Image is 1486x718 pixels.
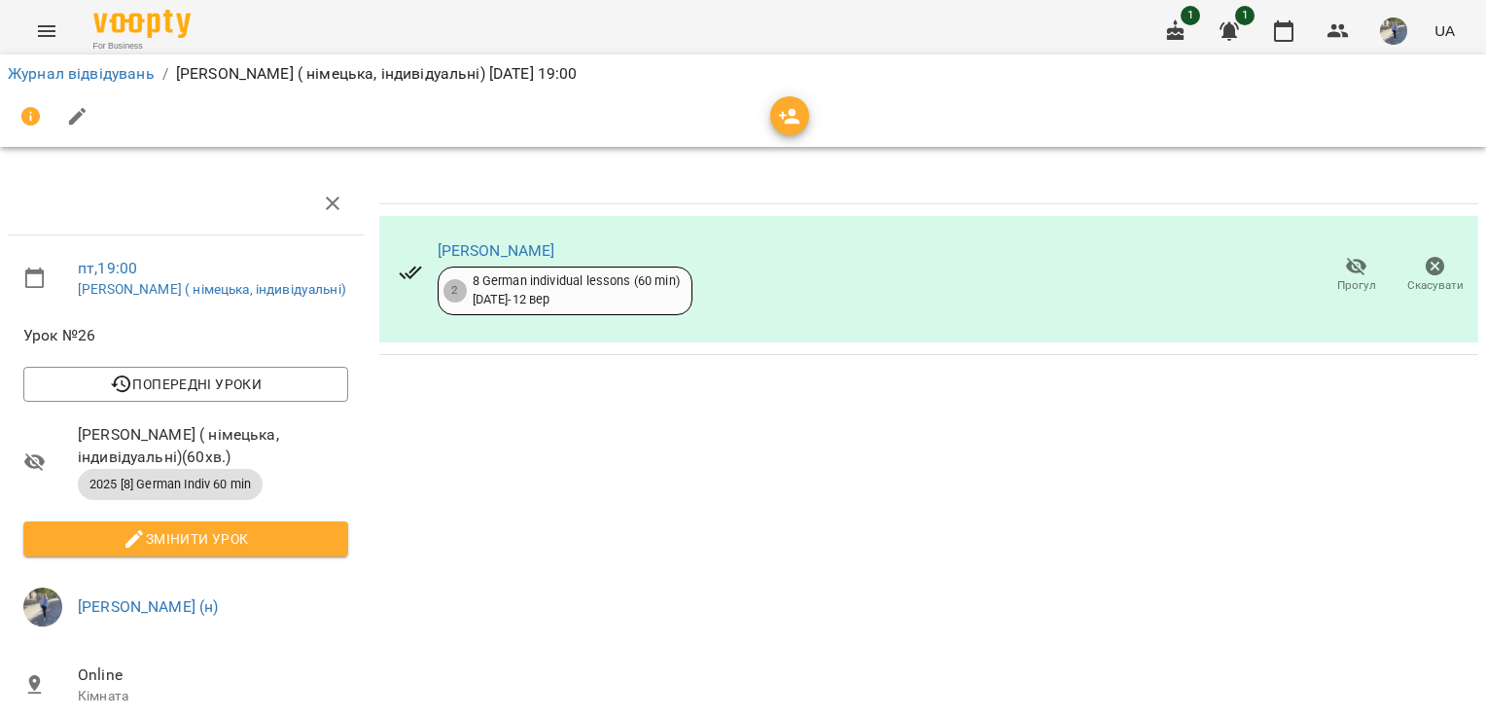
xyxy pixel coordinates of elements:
[438,241,555,260] a: [PERSON_NAME]
[78,476,263,493] span: 2025 [8] German Indiv 60 min
[1434,20,1455,41] span: UA
[23,8,70,54] button: Menu
[23,588,62,627] img: 9057b12b0e3b5674d2908fc1e5c3d556.jpg
[1380,18,1407,45] img: 9057b12b0e3b5674d2908fc1e5c3d556.jpg
[23,521,348,556] button: Змінити урок
[39,527,333,551] span: Змінити урок
[1235,6,1255,25] span: 1
[78,259,137,277] a: пт , 19:00
[78,597,219,616] a: [PERSON_NAME] (н)
[78,664,348,687] span: Online
[1427,13,1463,49] button: UA
[1337,277,1376,294] span: Прогул
[23,324,348,347] span: Урок №26
[1396,248,1474,303] button: Скасувати
[23,367,348,402] button: Попередні уроки
[93,40,191,53] span: For Business
[176,62,578,86] p: [PERSON_NAME] ( німецька, індивідуальні) [DATE] 19:00
[39,373,333,396] span: Попередні уроки
[1181,6,1200,25] span: 1
[93,10,191,38] img: Voopty Logo
[162,62,168,86] li: /
[78,281,346,297] a: [PERSON_NAME] ( німецька, індивідуальні)
[1407,277,1464,294] span: Скасувати
[8,62,1478,86] nav: breadcrumb
[8,64,155,83] a: Журнал відвідувань
[473,272,680,308] div: 8 German individual lessons (60 min) [DATE] - 12 вер
[78,423,348,469] span: [PERSON_NAME] ( німецька, індивідуальні) ( 60 хв. )
[1317,248,1396,303] button: Прогул
[443,279,467,303] div: 2
[78,687,348,706] p: Кімната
